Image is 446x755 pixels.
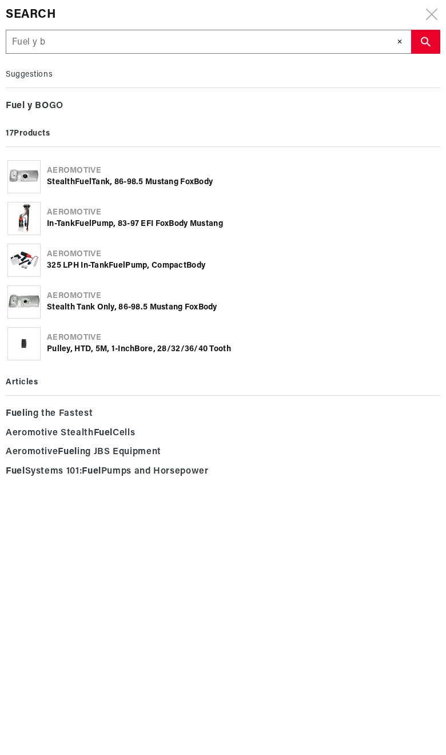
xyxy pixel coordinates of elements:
b: Fuel [109,261,125,270]
div: Aeromotive [47,249,439,260]
b: Fuel [58,447,77,456]
div: Aeromotive [47,332,439,344]
b: Bo [194,178,204,186]
div: In-Tank Pump, 83-97 EFI Fox dy Mustang [47,218,439,230]
b: Bo [186,261,197,270]
b: Fuel [94,428,113,438]
b: 17 Products [6,129,50,138]
b: Articles [6,378,38,387]
img: In-Tank Fuel Pump, 83-97 EFI Fox Body Mustang [13,202,35,235]
img: Stealth Tank Only, 86-98.5 Mustang Fox Body [8,291,40,313]
b: Fuel [82,467,101,476]
div: Aeromotive [47,207,439,218]
b: y [27,101,33,110]
b: Fuel [6,101,25,110]
span: ✕ [397,37,403,47]
div: Stealth Tank Only, 86-98.5 Mustang Fox dy [47,302,439,313]
b: BO [35,101,49,110]
button: search button [411,30,440,54]
div: Search [6,6,440,24]
b: Bo [198,303,209,312]
b: Fuel [6,467,25,476]
span: Systems 101: Pumps and Horsepower [6,464,209,480]
b: Bo [134,345,145,353]
img: Stealth Fuel Tank, 86-98.5 Mustang Fox Body [8,166,40,187]
span: ing the Fastest [6,406,93,422]
img: Pulley, HTD, 5M, 1-inch Bore, 28/32/36/40 Tooth [8,333,40,355]
div: GO [6,97,440,116]
b: Fuel [75,178,91,186]
div: Suggestions [6,65,440,88]
span: Aeromotive ing JBS Equipment [6,444,161,460]
div: Aeromotive [47,165,439,177]
span: Aeromotive Stealth Cells [6,426,135,442]
div: Aeromotive [47,291,439,302]
b: Fuel [75,220,91,228]
b: Fuel [6,409,25,418]
b: Bo [169,220,179,228]
div: Stealth Tank, 86-98.5 Mustang Fox dy [47,177,439,188]
div: 325 LPH In-Tank Pump, Compact dy [47,260,439,272]
div: Pulley, HTD, 5M, 1-inch re, 28/32/36/40 Tooth [47,344,439,355]
input: Search by Part Number, Category or Keyword [6,30,411,54]
img: 325 LPH In-Tank Fuel Pump, Compact Body [8,249,40,271]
